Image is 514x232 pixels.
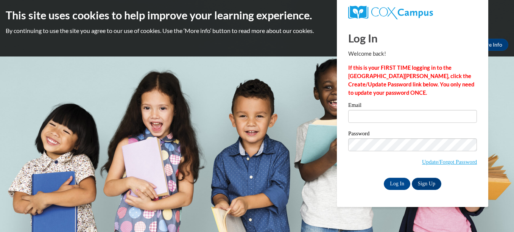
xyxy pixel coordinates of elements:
label: Password [348,131,477,138]
input: Log In [384,178,410,190]
a: COX Campus [348,6,477,19]
h2: This site uses cookies to help improve your learning experience. [6,8,508,23]
strong: If this is your FIRST TIME logging in to the [GEOGRAPHIC_DATA][PERSON_NAME], click the Create/Upd... [348,64,474,96]
a: Sign Up [412,178,441,190]
p: By continuing to use the site you agree to our use of cookies. Use the ‘More info’ button to read... [6,27,508,35]
h1: Log In [348,30,477,46]
p: Welcome back! [348,50,477,58]
img: COX Campus [348,6,433,19]
label: Email [348,102,477,110]
a: Update/Forgot Password [422,159,477,165]
a: More Info [473,39,508,51]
